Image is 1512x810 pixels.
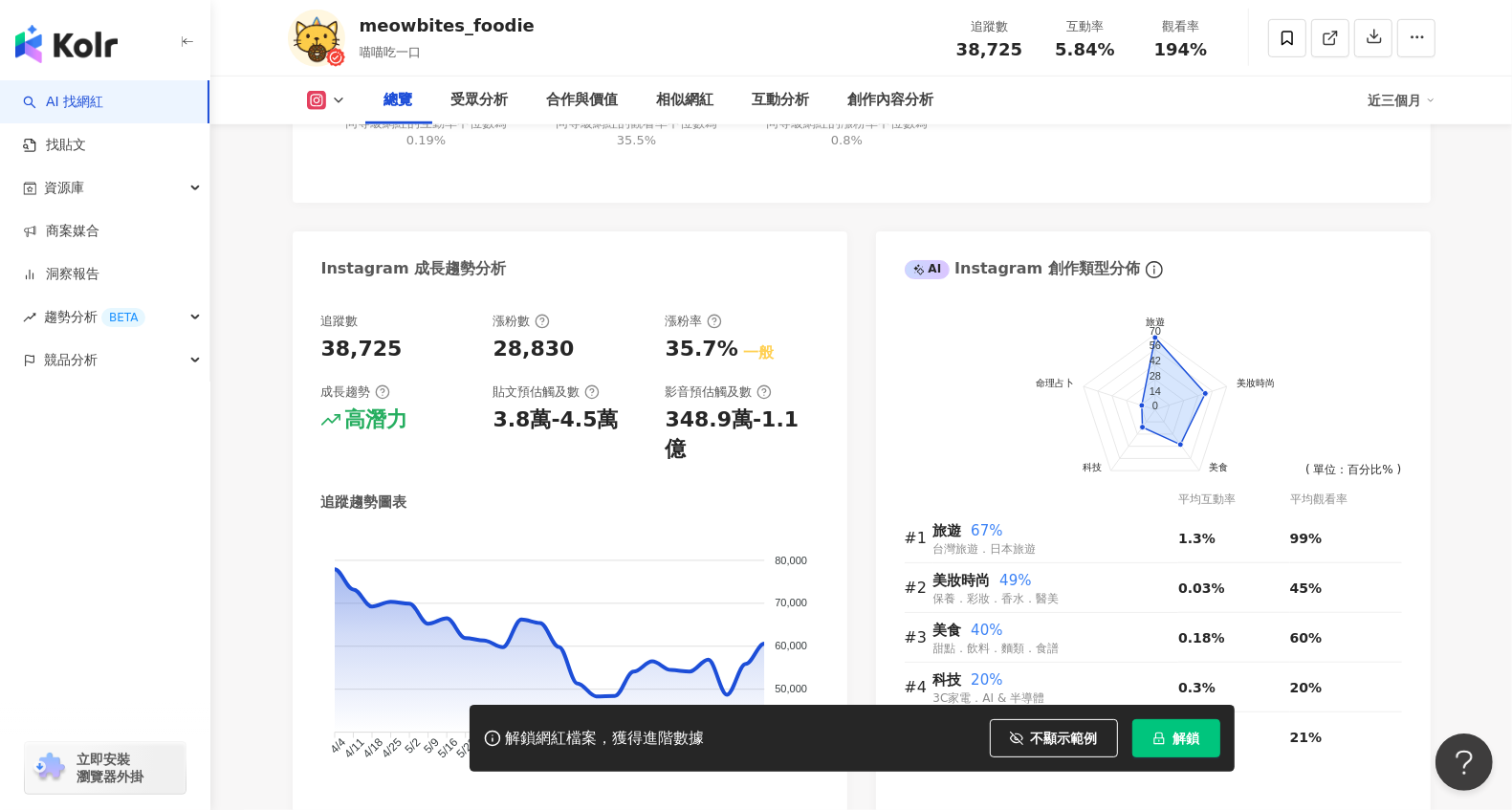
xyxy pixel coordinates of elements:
span: 49% [999,572,1031,589]
div: 貼文預估觸及數 [493,383,600,401]
div: 互動率 [1049,17,1122,36]
a: 商案媒合 [23,222,99,241]
tspan: 60,000 [775,641,807,652]
div: #4 [905,675,933,699]
span: 解鎖 [1173,731,1200,746]
div: 漲粉率 [666,313,722,330]
span: 5.84% [1055,40,1114,59]
span: 0.19% [406,133,446,147]
span: 99% [1290,531,1323,546]
div: 28,830 [493,335,575,364]
span: 67% [971,522,1002,539]
img: logo [15,25,118,63]
a: searchAI 找網紅 [23,93,103,112]
span: 45% [1290,580,1323,596]
span: 0.18% [1178,630,1225,646]
span: 保養．彩妝．香水．醫美 [933,592,1060,605]
div: 平均互動率 [1178,491,1290,509]
div: 近三個月 [1369,85,1435,116]
div: 追蹤數 [321,313,359,330]
div: 348.9萬-1.1億 [666,405,819,465]
text: 56 [1149,339,1160,351]
div: 平均觀看率 [1290,491,1402,509]
div: Instagram 成長趨勢分析 [321,258,507,279]
span: 20% [1290,680,1323,695]
tspan: 80,000 [775,555,807,566]
text: 14 [1149,384,1160,396]
span: 資源庫 [44,166,84,209]
span: 38,725 [956,39,1022,59]
div: 追蹤數 [953,17,1026,36]
div: AI [905,260,951,279]
text: 0 [1151,400,1157,411]
div: 互動分析 [753,89,810,112]
span: info-circle [1143,258,1166,281]
a: 找貼文 [23,136,86,155]
text: 28 [1149,370,1160,382]
div: BETA [101,308,145,327]
div: 解鎖網紅檔案，獲得進階數據 [506,729,705,749]
span: 旅遊 [933,522,962,539]
span: 美食 [933,622,962,639]
a: 洞察報告 [23,265,99,284]
span: 不顯示範例 [1031,731,1098,746]
div: 3.8萬-4.5萬 [493,405,619,435]
span: 台灣旅遊．日本旅遊 [933,542,1037,556]
span: 40% [971,622,1002,639]
span: 0.3% [1178,680,1216,695]
img: KOL Avatar [288,10,345,67]
div: 總覽 [384,89,413,112]
div: 相似網紅 [657,89,714,112]
span: 60% [1290,630,1323,646]
text: 70 [1149,324,1160,336]
div: meowbites_foodie [360,13,535,37]
div: 影音預估觸及數 [666,383,772,401]
div: #3 [905,625,933,649]
span: 科技 [933,671,962,689]
span: 0.8% [831,133,863,147]
text: 42 [1149,355,1160,366]
img: chrome extension [31,753,68,783]
div: 高潛力 [345,405,408,435]
div: 38,725 [321,335,403,364]
text: 命理占卜 [1036,378,1074,388]
text: 科技 [1082,462,1101,472]
div: #2 [905,576,933,600]
span: 甜點．飲料．麵類．食譜 [933,642,1060,655]
text: 美妝時尚 [1236,378,1274,388]
div: 受眾分析 [451,89,509,112]
div: 漲粉數 [493,313,550,330]
div: 35.7% [666,335,738,364]
div: Instagram 創作類型分佈 [905,258,1140,279]
tspan: 70,000 [775,598,807,609]
span: 立即安裝 瀏覽器外掛 [77,751,143,785]
div: 合作與價值 [547,89,619,112]
span: rise [23,311,36,324]
span: 3C家電．AI & 半導體 [933,691,1045,705]
a: chrome extension立即安裝 瀏覽器外掛 [25,742,186,794]
div: 觀看率 [1145,17,1217,36]
div: 追蹤趨勢圖表 [321,493,407,513]
div: 成長趨勢 [321,383,390,401]
tspan: 50,000 [775,684,807,695]
div: 創作內容分析 [848,89,934,112]
div: 同等級網紅的觀看率中位數為 [553,115,720,149]
span: 1.3% [1178,531,1216,546]
span: 35.5% [617,133,656,147]
div: 一般 [743,342,774,363]
div: 同等級網紅的漲粉率中位數為 [763,115,931,149]
span: 趨勢分析 [44,296,145,339]
span: 喵喵吃一口 [360,45,422,59]
div: 同等級網紅的互動率中位數為 [342,115,510,149]
button: 不顯示範例 [990,719,1118,757]
span: 20% [971,671,1002,689]
button: 解鎖 [1132,719,1220,757]
text: 美食 [1209,462,1228,472]
div: #1 [905,526,933,550]
span: 194% [1154,40,1208,59]
span: lock [1152,732,1166,745]
span: 競品分析 [44,339,98,382]
span: 美妝時尚 [933,572,991,589]
span: 0.03% [1178,580,1225,596]
text: 旅遊 [1146,316,1165,326]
